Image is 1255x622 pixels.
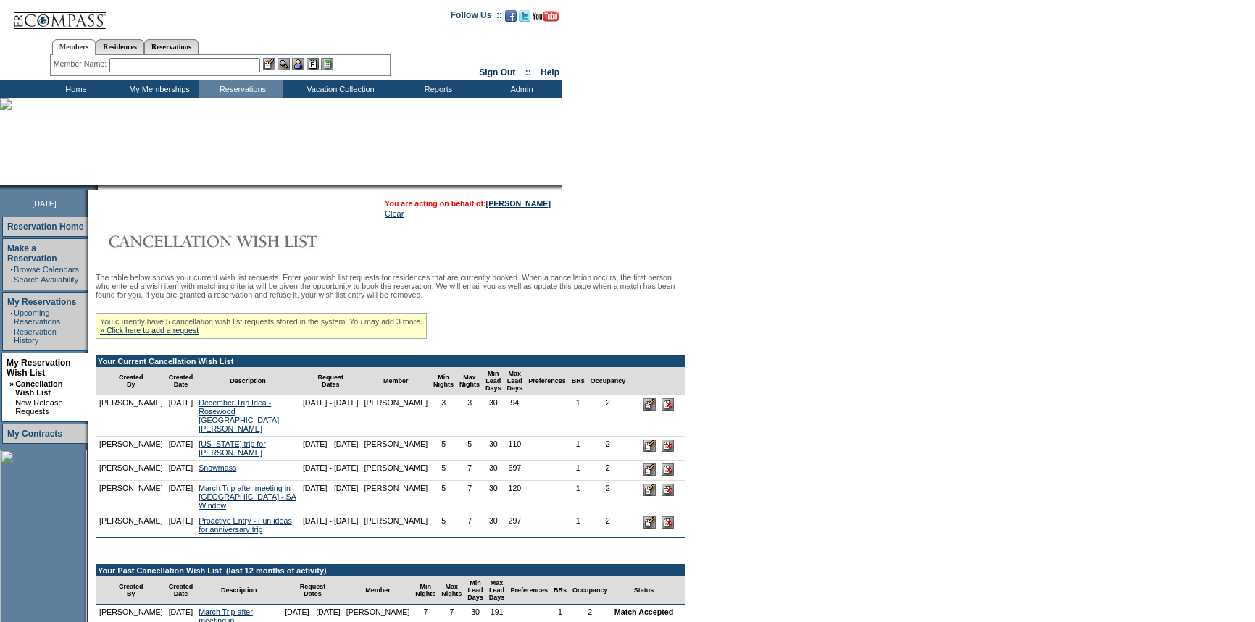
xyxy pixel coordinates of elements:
td: 5 [430,481,456,513]
td: Admin [478,80,562,98]
a: [PERSON_NAME] [486,199,551,208]
img: Subscribe to our YouTube Channel [533,11,559,22]
a: My Contracts [7,429,62,439]
nobr: Match Accepted [614,608,673,616]
span: :: [525,67,531,77]
img: b_edit.gif [263,58,275,70]
img: Cancellation Wish List [96,227,385,256]
td: 2 [588,481,629,513]
a: My Reservation Wish List [7,358,71,378]
input: Delete this Request [662,440,674,452]
td: [PERSON_NAME] [361,395,430,437]
td: 120 [504,481,526,513]
nobr: [DATE] - [DATE] [303,398,359,407]
img: Reservations [307,58,319,70]
td: 3 [456,395,483,437]
td: [PERSON_NAME] [96,481,166,513]
a: Make a Reservation [7,243,57,264]
td: Home [33,80,116,98]
a: Upcoming Reservations [14,308,60,326]
td: Min Lead Days [483,367,504,395]
a: Become our fan on Facebook [505,14,517,23]
nobr: [DATE] - [DATE] [285,608,341,616]
a: December Trip Idea - Rosewood [GEOGRAPHIC_DATA][PERSON_NAME] [199,398,279,433]
td: Member [343,576,413,605]
input: Delete this Request [662,463,674,476]
td: Occupancy [588,367,629,395]
input: Edit this Request [643,463,656,476]
td: 697 [504,461,526,481]
img: b_calculator.gif [321,58,333,70]
input: Edit this Request [643,398,656,411]
img: Impersonate [292,58,304,70]
a: Search Availability [14,275,78,284]
td: [PERSON_NAME] [96,437,166,461]
span: You are acting on behalf of: [385,199,551,208]
nobr: [DATE] - [DATE] [303,463,359,472]
td: Occupancy [570,576,611,605]
td: 110 [504,437,526,461]
a: [US_STATE] trip for [PERSON_NAME] [199,440,266,457]
td: [PERSON_NAME] [361,513,430,537]
td: Your Past Cancellation Wish List (last 12 months of activity) [96,565,685,576]
td: [PERSON_NAME] [361,437,430,461]
td: 30 [483,481,504,513]
a: Follow us on Twitter [519,14,530,23]
a: Members [52,39,96,55]
img: Become our fan on Facebook [505,10,517,22]
div: Member Name: [54,58,109,70]
td: 7 [456,513,483,537]
td: Max Nights [438,576,464,605]
td: 1 [569,395,588,437]
td: Request Dates [300,367,362,395]
a: Clear [385,209,404,218]
a: My Reservations [7,297,76,307]
td: [DATE] [166,461,196,481]
td: BRs [551,576,570,605]
a: New Release Requests [15,398,62,416]
td: [DATE] [166,481,196,513]
nobr: [DATE] - [DATE] [303,484,359,492]
td: Description [196,367,300,395]
td: Min Lead Days [464,576,486,605]
nobr: [DATE] - [DATE] [303,516,359,525]
td: 7 [456,481,483,513]
td: 30 [483,513,504,537]
td: Reservations [199,80,283,98]
td: · [10,308,12,326]
a: Reservation Home [7,222,83,232]
span: [DATE] [32,199,57,208]
td: Status [610,576,677,605]
td: [PERSON_NAME] [96,461,166,481]
td: Preferences [507,576,551,605]
a: Cancellation Wish List [15,379,62,397]
td: 2 [588,395,629,437]
td: Max Nights [456,367,483,395]
a: Sign Out [479,67,515,77]
a: Reservations [144,39,199,54]
div: You currently have 5 cancellation wish list requests stored in the system. You may add 3 more. [96,313,427,339]
td: 2 [588,461,629,481]
td: Min Nights [430,367,456,395]
a: Subscribe to our YouTube Channel [533,14,559,23]
td: Max Lead Days [504,367,526,395]
td: Created Date [166,367,196,395]
input: Edit this Request [643,484,656,496]
td: Request Dates [282,576,343,605]
td: 30 [483,461,504,481]
a: Proactive Entry - Fun ideas for anniversary trip [199,516,292,534]
a: Reservation History [14,327,57,345]
td: 297 [504,513,526,537]
img: Follow us on Twitter [519,10,530,22]
td: [PERSON_NAME] [96,513,166,537]
td: 5 [456,437,483,461]
td: Vacation Collection [283,80,395,98]
td: 5 [430,461,456,481]
td: Min Nights [412,576,438,605]
td: · [10,275,12,284]
td: [PERSON_NAME] [361,461,430,481]
td: 2 [588,437,629,461]
a: Residences [96,39,144,54]
td: [DATE] [166,395,196,437]
td: 5 [430,513,456,537]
